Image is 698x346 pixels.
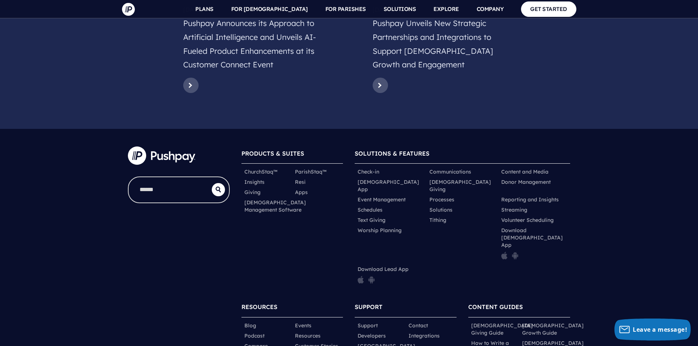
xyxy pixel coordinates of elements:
[241,146,343,164] h6: PRODUCTS & SUITES
[295,332,321,339] a: Resources
[501,252,507,260] img: pp_icon_appstore.png
[244,199,306,213] a: [DEMOGRAPHIC_DATA] Management Software
[355,264,426,288] li: Download Lead App
[512,252,518,260] img: pp_icon_gplay.png
[429,178,495,193] a: [DEMOGRAPHIC_DATA] Giving
[358,168,379,175] a: Check-in
[498,225,570,264] li: Download [DEMOGRAPHIC_DATA] App
[295,189,308,196] a: Apps
[501,168,549,175] a: Content and Media
[358,322,378,329] a: Support
[522,322,584,336] a: [DEMOGRAPHIC_DATA] Growth Guide
[501,178,551,186] a: Donor Management
[244,332,265,339] a: Podcast
[614,319,691,341] button: Leave a message!
[295,322,311,329] a: Events
[241,300,343,317] h6: RESOURCES
[633,325,687,334] span: Leave a message!
[295,168,326,175] a: ParishStaq™
[358,178,424,193] a: [DEMOGRAPHIC_DATA] App
[358,216,385,224] a: Text Giving
[409,322,428,329] a: Contact
[358,206,383,213] a: Schedules
[471,322,533,336] a: [DEMOGRAPHIC_DATA] Giving Guide
[501,216,554,224] a: Volunteer Scheduling
[355,300,457,317] h6: SUPPORT
[521,1,576,16] a: GET STARTED
[501,206,527,213] a: Streaming
[429,216,446,224] a: Tithing
[358,227,402,234] a: Worship Planning
[429,196,454,203] a: Processes
[468,300,570,317] h6: CONTENT GUIDES
[368,276,375,284] img: pp_icon_gplay.png
[501,196,559,203] a: Reporting and Insights
[373,16,515,75] h5: Pushpay Unveils New Strategic Partnerships and Integrations to Support [DEMOGRAPHIC_DATA] Growth ...
[244,189,261,196] a: Giving
[358,332,386,339] a: Developers
[355,146,570,164] h6: SOLUTIONS & FEATURES
[244,168,277,175] a: ChurchStaq™
[409,332,440,339] a: Integrations
[429,206,453,213] a: Solutions
[358,196,406,203] a: Event Management
[358,276,364,284] img: pp_icon_appstore.png
[244,322,256,329] a: Blog
[183,16,326,75] h5: Pushpay Announces its Approach to Artificial Intelligence and Unveils AI-Fueled Product Enhanceme...
[244,178,265,186] a: Insights
[295,178,306,186] a: Resi
[429,168,471,175] a: Communications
